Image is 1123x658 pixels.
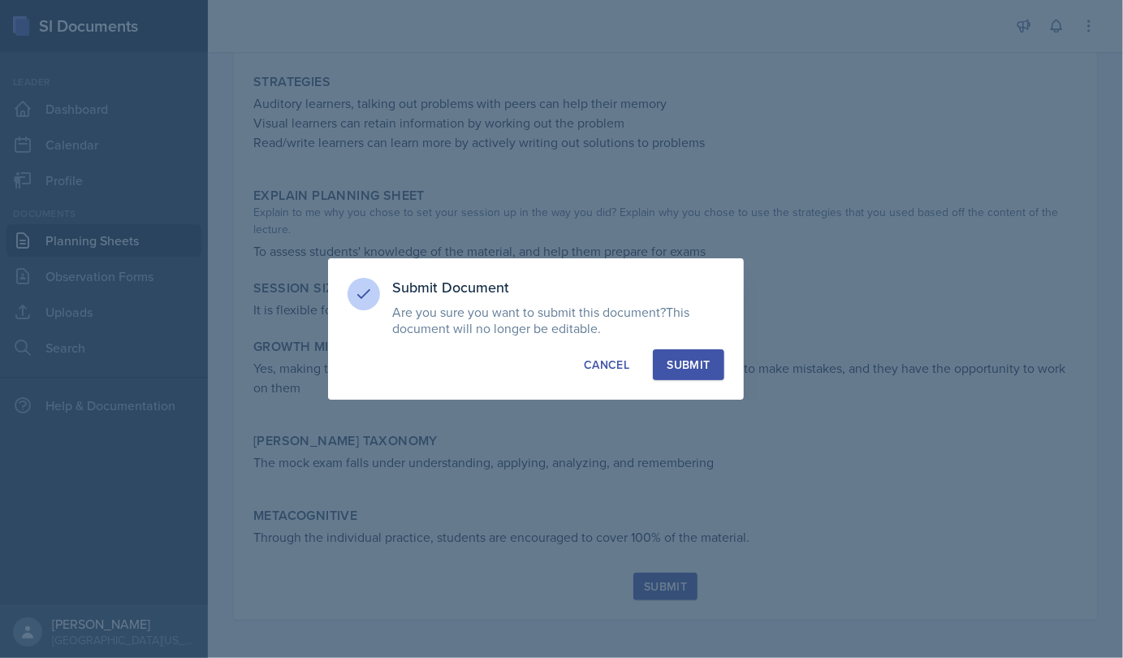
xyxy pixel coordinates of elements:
div: Submit [667,357,710,373]
button: Submit [653,349,723,380]
h3: Submit Document [393,278,724,297]
div: Cancel [584,357,629,373]
button: Cancel [570,349,643,380]
p: Are you sure you want to submit this document? [393,304,724,336]
span: This document will no longer be editable. [393,303,690,337]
